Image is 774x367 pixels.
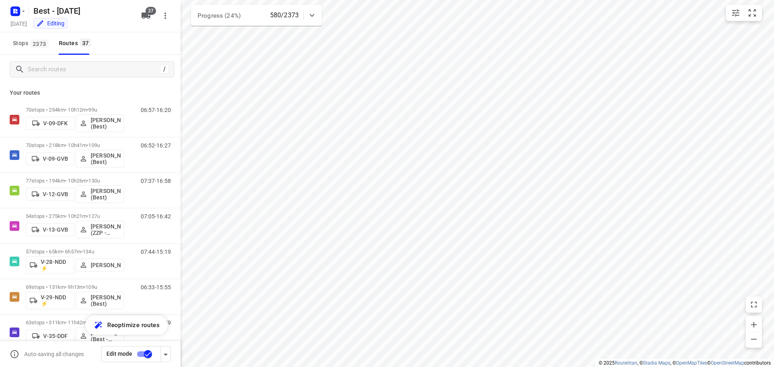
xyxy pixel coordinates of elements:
p: V-12-GVB [43,191,68,197]
button: [PERSON_NAME] (Best) [76,292,124,309]
p: V-28-NDD ⚡ [41,259,71,272]
input: Search routes [28,63,160,76]
p: 06:52-16:27 [141,142,171,149]
button: [PERSON_NAME] (Best) [76,150,124,168]
button: Reoptimize routes [85,315,168,335]
li: © 2025 , © , © © contributors [599,360,771,366]
p: 580/2373 [270,10,299,20]
p: 07:44-15:19 [141,249,171,255]
p: 69 stops • 131km • 9h13m [26,284,124,290]
span: 127u [88,213,100,219]
h5: Project date [7,19,30,28]
p: 06:33-15:55 [141,284,171,290]
p: [PERSON_NAME] (Best) [91,152,121,165]
button: V-29-NDD ⚡ [26,292,74,309]
button: [PERSON_NAME] (Best) [76,185,124,203]
span: 130u [88,178,100,184]
p: 77 stops • 194km • 10h26m [26,178,124,184]
span: 37 [146,7,156,15]
a: OpenStreetMap [711,360,744,366]
p: V-09-DFK [43,120,68,126]
p: 70 stops • 218km • 10h41m [26,142,124,148]
p: V-35-DDF [43,333,68,339]
span: 109u [85,284,97,290]
span: 109u [88,142,100,148]
p: [PERSON_NAME] (Best - ZZP) [91,330,121,342]
span: Reoptimize routes [107,320,160,330]
button: [PERSON_NAME] (Best - ZZP) [76,327,124,345]
button: 37 [138,8,154,24]
a: OpenMapTiles [676,360,707,366]
span: • [84,284,85,290]
button: Map settings [728,5,744,21]
div: Routes [59,38,94,48]
button: Fit zoom [744,5,760,21]
p: [PERSON_NAME] (ZZP - Best) [91,223,121,236]
button: [PERSON_NAME] (Best) [76,114,124,132]
p: [PERSON_NAME] (Best) [91,294,121,307]
span: • [87,213,88,219]
p: [PERSON_NAME] (Best) [91,188,121,201]
button: V-09-GVB [26,152,74,165]
button: V-13-GVB [26,223,74,236]
p: 70 stops • 254km • 10h12m [26,107,124,113]
p: Auto-saving all changes [24,351,84,357]
p: V-09-GVB [43,156,68,162]
button: V-09-DFK [26,117,74,130]
button: V-35-DDF [26,330,74,342]
a: Stadia Maps [643,360,670,366]
button: V-28-NDD ⚡ [26,256,74,274]
p: V-29-NDD ⚡ [41,294,71,307]
p: [PERSON_NAME] (Best) [91,117,121,130]
button: [PERSON_NAME] (ZZP - Best) [76,221,124,238]
div: You are currently in edit mode. [36,19,64,27]
p: V-13-GVB [43,226,68,233]
a: Routetitan [615,360,637,366]
span: 37 [80,39,91,47]
div: Progress (24%)580/2373 [191,5,322,26]
button: V-12-GVB [26,188,74,201]
p: [PERSON_NAME] [91,262,121,268]
span: 2373 [31,39,48,48]
span: • [81,249,83,255]
div: small contained button group [726,5,762,21]
p: 06:57-16:20 [141,107,171,113]
span: • [87,142,88,148]
p: 54 stops • 275km • 10h21m [26,213,124,219]
span: 99u [88,107,97,113]
button: [PERSON_NAME] [76,259,124,272]
span: • [87,107,88,113]
span: Progress (24%) [198,12,241,19]
span: Stops [13,38,51,48]
p: 07:37-16:58 [141,178,171,184]
span: • [87,178,88,184]
p: 07:05-16:42 [141,213,171,220]
div: Driver app settings [161,349,171,359]
p: 63 stops • 311km • 11h42m [26,319,124,326]
div: / [160,65,169,74]
span: Edit mode [106,350,132,357]
p: Your routes [10,89,171,97]
h5: Best - [DATE] [30,4,135,17]
span: 134u [83,249,94,255]
p: 57 stops • 65km • 6h57m [26,249,124,255]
